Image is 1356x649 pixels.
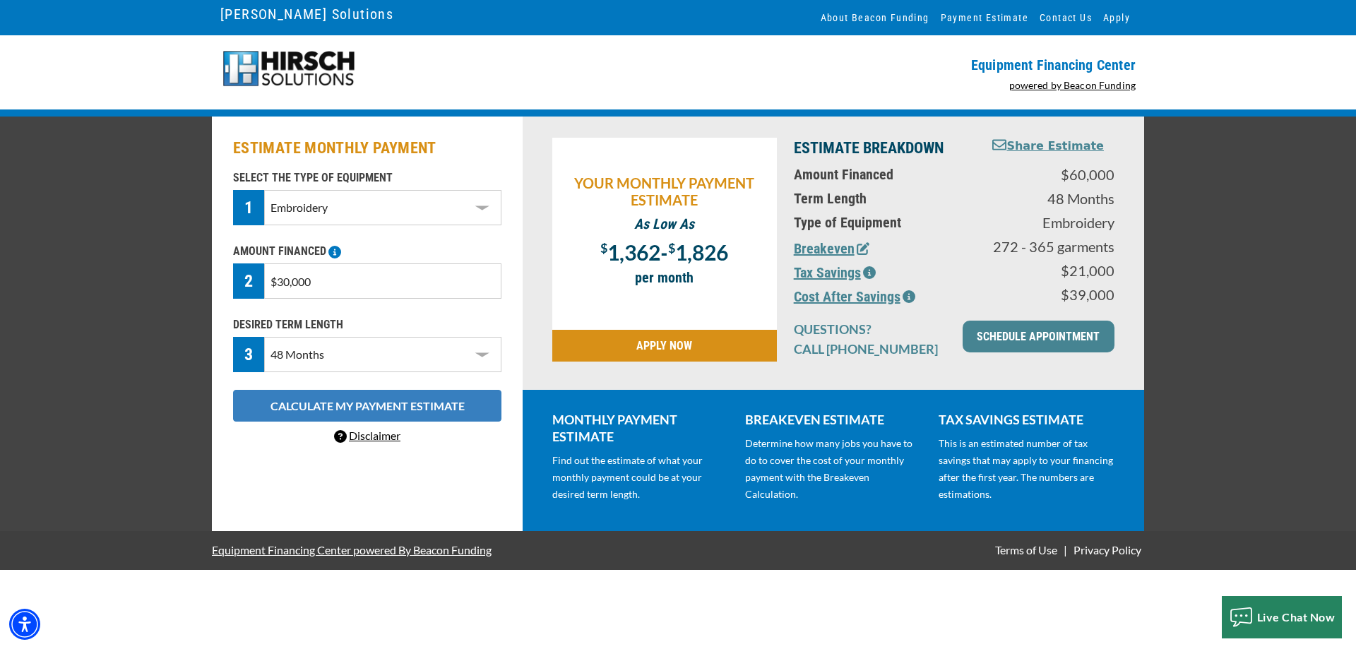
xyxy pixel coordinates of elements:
[1009,79,1136,91] a: powered by Beacon Funding - open in a new tab
[1064,543,1067,556] span: |
[233,190,264,225] div: 1
[600,240,607,256] span: $
[992,138,1104,155] button: Share Estimate
[1222,596,1343,638] button: Live Chat Now
[233,316,501,333] p: DESIRED TERM LENGTH
[559,215,770,232] p: As Low As
[212,532,492,567] a: Equipment Financing Center powered By Beacon Funding - open in a new tab
[264,263,501,299] input: $0
[233,390,501,422] button: CALCULATE MY PAYMENT ESTIMATE
[794,238,869,259] button: Breakeven
[233,138,501,159] h2: ESTIMATE MONTHLY PAYMENT
[220,2,393,26] a: [PERSON_NAME] Solutions
[559,269,770,286] p: per month
[552,411,728,445] p: MONTHLY PAYMENT ESTIMATE
[9,609,40,640] div: Accessibility Menu
[668,240,675,256] span: $
[607,239,660,265] span: 1,362
[233,337,264,372] div: 3
[334,429,400,442] a: Disclaimer
[992,543,1060,556] a: Terms of Use - open in a new tab
[745,435,921,503] p: Determine how many jobs you have to do to cover the cost of your monthly payment with the Breakev...
[794,286,915,307] button: Cost After Savings
[675,239,728,265] span: 1,826
[1257,610,1336,624] span: Live Chat Now
[233,263,264,299] div: 2
[991,286,1114,303] p: $39,000
[552,452,728,503] p: Find out the estimate of what your monthly payment could be at your desired term length.
[745,411,921,428] p: BREAKEVEN ESTIMATE
[794,166,974,183] p: Amount Financed
[939,435,1114,503] p: This is an estimated number of tax savings that may apply to your financing after the first year....
[552,330,777,362] a: APPLY NOW
[794,138,974,159] p: ESTIMATE BREAKDOWN
[233,169,501,186] p: SELECT THE TYPE OF EQUIPMENT
[963,321,1114,352] a: SCHEDULE APPOINTMENT
[686,56,1136,73] p: Equipment Financing Center
[794,321,946,338] p: QUESTIONS?
[794,262,876,283] button: Tax Savings
[794,190,974,207] p: Term Length
[559,174,770,208] p: YOUR MONTHLY PAYMENT ESTIMATE
[220,49,357,88] img: logo
[794,214,974,231] p: Type of Equipment
[991,166,1114,183] p: $60,000
[939,411,1114,428] p: TAX SAVINGS ESTIMATE
[991,262,1114,279] p: $21,000
[794,340,946,357] p: CALL [PHONE_NUMBER]
[559,239,770,262] p: -
[991,214,1114,231] p: Embroidery
[991,190,1114,207] p: 48 Months
[991,238,1114,255] p: 272 - 365 garments
[1071,543,1144,556] a: Privacy Policy - open in a new tab
[233,243,501,260] p: AMOUNT FINANCED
